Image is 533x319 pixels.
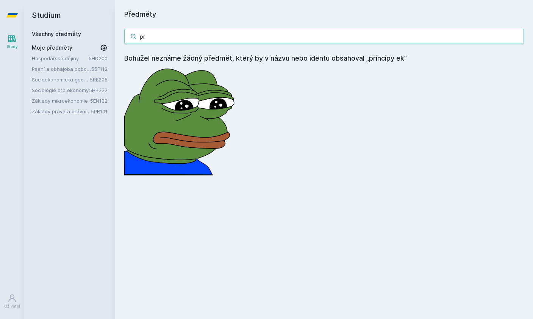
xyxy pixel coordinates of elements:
a: 5HD200 [89,55,108,61]
input: Název nebo ident předmětu… [124,29,524,44]
a: 55F112 [91,66,108,72]
h4: Bohužel neznáme žádný předmět, který by v názvu nebo identu obsahoval „principy ek” [124,53,524,64]
img: error_picture.png [124,64,238,175]
a: Hospodářské dějiny [32,55,89,62]
a: 5HP222 [89,87,108,93]
a: Základy mikroekonomie [32,97,90,105]
a: Všechny předměty [32,31,81,37]
a: Sociologie pro ekonomy [32,86,89,94]
div: Study [7,44,18,50]
a: Study [2,30,23,53]
a: Základy práva a právní nauky [32,108,91,115]
div: Uživatel [4,303,20,309]
a: Socioekonomická geografie [32,76,90,83]
a: 5PR101 [91,108,108,114]
h1: Předměty [124,9,524,20]
a: 5EN102 [90,98,108,104]
a: 5RE205 [90,77,108,83]
a: Psaní a obhajoba odborné práce [32,65,91,73]
span: Moje předměty [32,44,72,52]
a: Uživatel [2,290,23,313]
